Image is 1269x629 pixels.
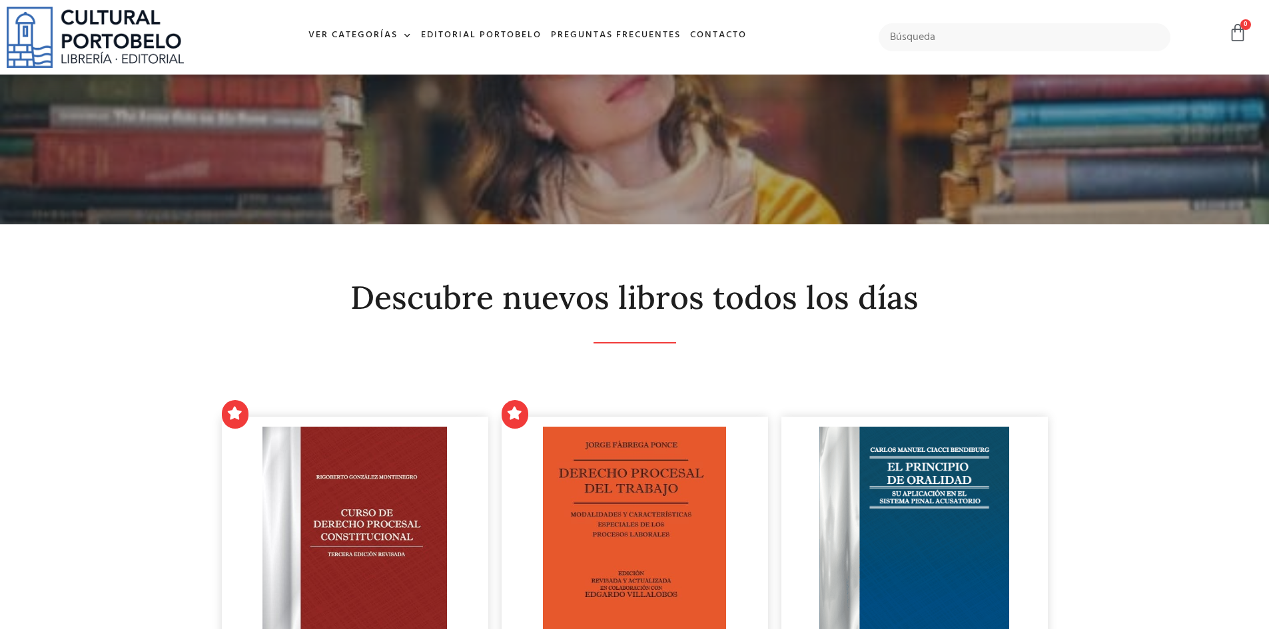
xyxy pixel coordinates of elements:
a: Preguntas frecuentes [546,21,685,50]
a: Editorial Portobelo [416,21,546,50]
a: 0 [1228,23,1247,43]
a: Ver Categorías [304,21,416,50]
h2: Descubre nuevos libros todos los días [222,280,1048,315]
span: 0 [1240,19,1251,30]
input: Búsqueda [879,23,1171,51]
a: Contacto [685,21,751,50]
